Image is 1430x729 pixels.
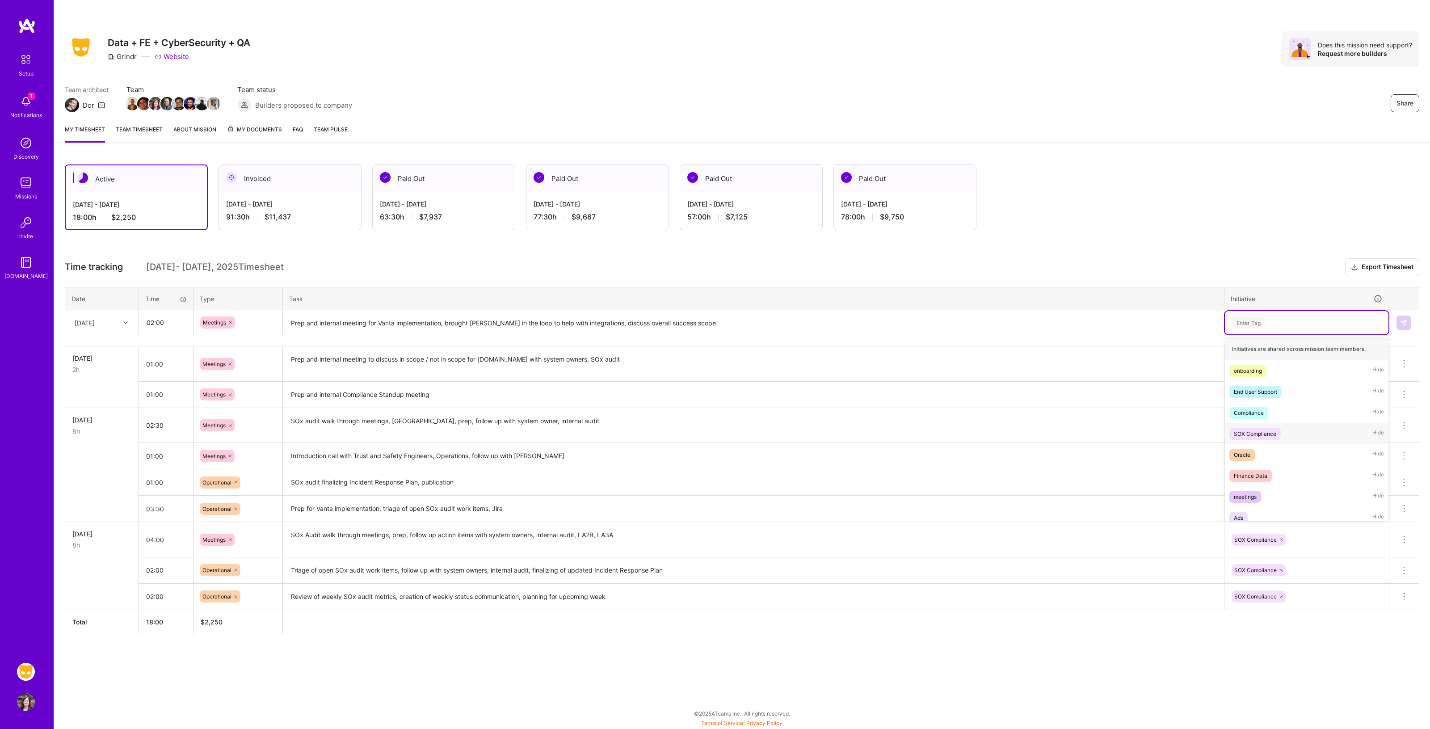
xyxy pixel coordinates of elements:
img: Paid Out [534,172,544,183]
a: User Avatar [15,693,37,711]
a: My timesheet [65,125,105,143]
span: Meetings [202,422,226,429]
button: Share [1391,94,1419,112]
img: guide book [17,253,35,271]
textarea: Introduction call with Trust and Safety Engineers, Operations, follow up with [PERSON_NAME] [284,444,1223,468]
a: Team Member Avatar [208,96,219,111]
img: Team Member Avatar [137,97,151,110]
a: Team Member Avatar [161,96,173,111]
div: Time [145,294,187,303]
div: [DATE] - [DATE] [534,199,661,209]
span: $7,125 [726,212,748,222]
span: $9,750 [880,212,904,222]
div: Initiatives are shared across mission team members. [1225,338,1388,360]
div: [DATE] [72,529,131,539]
div: 2h [72,365,131,374]
span: Meetings [203,319,226,326]
div: Oracle [1234,450,1250,459]
div: Paid Out [373,165,515,192]
span: My Documents [227,125,282,135]
img: Paid Out [380,172,391,183]
a: Privacy Policy [746,720,782,726]
span: Share [1396,99,1413,108]
span: Operational [202,506,231,512]
img: logo [18,18,36,34]
img: Builders proposed to company [237,98,252,112]
img: Active [77,173,88,183]
div: [DATE] [75,318,95,327]
img: Team Member Avatar [172,97,185,110]
div: Initiative [1231,294,1383,304]
div: Paid Out [680,165,822,192]
img: Team Architect [65,98,79,112]
span: Operational [202,567,231,573]
div: © 2025 ATeams Inc., All rights reserved. [54,702,1430,725]
input: HH:MM [139,311,193,334]
div: 63:30 h [380,212,508,222]
div: Ads [1234,513,1243,523]
span: $7,937 [419,212,442,222]
span: Team architect [65,85,109,94]
span: Hide [1372,491,1384,503]
textarea: SOx audit finalizing Incident Response Plan, publication [284,470,1223,495]
input: HH:MM [139,497,193,521]
div: Invite [19,232,33,241]
span: Hide [1372,428,1384,440]
a: Team Member Avatar [173,96,185,111]
img: Team Member Avatar [160,97,174,110]
span: SOX Compliance [1234,536,1277,543]
span: $ 2,250 [201,618,223,626]
a: Team Member Avatar [196,96,208,111]
textarea: SOx audit walk through meetings, [GEOGRAPHIC_DATA], prep, follow up with system owner, internal a... [284,409,1223,442]
div: 8h [72,540,131,550]
div: [DATE] - [DATE] [841,199,969,209]
img: Paid Out [687,172,698,183]
span: Time tracking [65,261,123,273]
span: Team status [237,85,352,94]
a: Team Member Avatar [185,96,196,111]
img: Submit [1400,319,1407,326]
div: Dor [83,101,94,110]
span: Operational [202,479,231,486]
a: My Documents [227,125,282,143]
th: Date [65,287,139,310]
i: icon Chevron [123,320,128,325]
div: Does this mission need support? [1318,41,1412,49]
div: 8h [72,426,131,436]
input: HH:MM [139,585,193,608]
div: [DOMAIN_NAME] [4,271,48,281]
div: [DATE] - [DATE] [226,199,354,209]
span: 1 [28,93,35,100]
a: Team Member Avatar [126,96,138,111]
img: teamwork [17,174,35,192]
span: SOX Compliance [1234,567,1277,573]
th: 18:00 [139,610,193,634]
img: discovery [17,134,35,152]
div: Paid Out [526,165,669,192]
textarea: Prep and internal meeting for Vanta implementation, brought [PERSON_NAME] in the loop to help wit... [284,311,1223,335]
div: Invoiced [219,165,361,192]
span: $11,437 [265,212,291,222]
img: Team Member Avatar [195,97,209,110]
textarea: Prep for Vanta implementation, triage of open SOx audit work items, Jira [284,497,1223,521]
a: Grindr: Data + FE + CyberSecurity + QA [15,663,37,681]
img: User Avatar [17,693,35,711]
input: HH:MM [139,383,193,406]
a: Terms of Service [701,720,743,726]
textarea: Prep and internal Compliance Standup meeting [284,383,1223,407]
div: onboarding [1234,366,1262,375]
div: Setup [19,69,34,78]
textarea: Triage of open SOx audit work items, follow up with system owners, internal audit, finalizing of ... [284,558,1223,583]
div: [DATE] - [DATE] [380,199,508,209]
img: Paid Out [841,172,852,183]
span: Hide [1372,449,1384,461]
span: Hide [1372,407,1384,419]
span: Hide [1372,365,1384,377]
th: Type [193,287,283,310]
div: Request more builders [1318,49,1412,58]
input: HH:MM [139,413,193,437]
div: 18:00 h [73,213,200,222]
a: Team Member Avatar [150,96,161,111]
div: Enter Tag [1232,316,1265,329]
div: Active [66,165,207,193]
